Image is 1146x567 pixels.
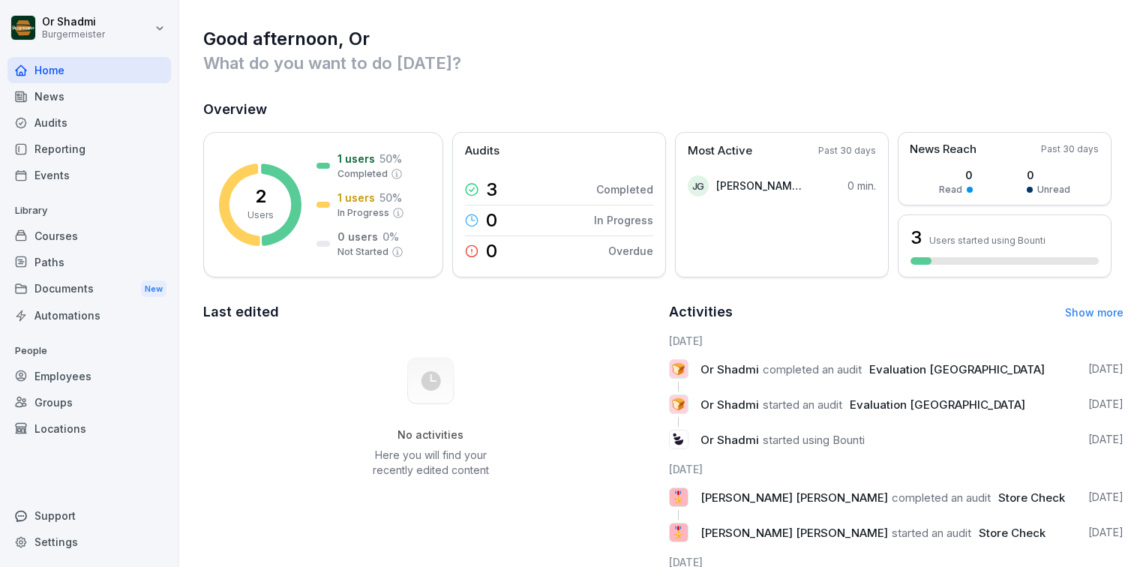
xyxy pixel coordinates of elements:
div: Support [7,502,171,529]
p: 🎖️ [671,487,685,508]
p: 0 [486,242,497,260]
a: Show more [1065,306,1123,319]
p: Overdue [608,243,653,259]
h5: No activities [355,428,506,442]
p: 0 % [382,229,399,244]
p: 1 users [337,190,375,205]
p: Here you will find your recently edited content [355,448,506,478]
p: What do you want to do [DATE]? [203,51,1123,75]
h2: Activities [669,301,733,322]
a: Automations [7,302,171,328]
p: Not Started [337,245,388,259]
p: 0 [939,167,973,183]
p: 2 [255,187,266,205]
p: [DATE] [1088,397,1123,412]
p: Most Active [688,142,752,160]
a: Reporting [7,136,171,162]
h2: Overview [203,99,1123,120]
p: 0 [1027,167,1070,183]
p: 50 % [379,190,402,205]
span: [PERSON_NAME] [PERSON_NAME] [700,526,888,540]
a: DocumentsNew [7,275,171,303]
p: In Progress [594,212,653,228]
p: 🍞 [671,394,685,415]
p: Users started using Bounti [929,235,1045,246]
p: 50 % [379,151,402,166]
p: People [7,339,171,363]
p: [DATE] [1088,490,1123,505]
span: started using Bounti [763,433,865,447]
span: Or Shadmi [700,433,759,447]
h2: Last edited [203,301,658,322]
p: [DATE] [1088,525,1123,540]
span: Evaluation [GEOGRAPHIC_DATA] [869,362,1045,376]
a: Locations [7,415,171,442]
p: 0 [486,211,497,229]
p: 🎖️ [671,522,685,543]
p: Users [247,208,274,222]
h6: [DATE] [669,333,1124,349]
a: Home [7,57,171,83]
p: 0 users [337,229,378,244]
h1: Good afternoon, Or [203,27,1123,51]
p: Completed [337,167,388,181]
span: Evaluation [GEOGRAPHIC_DATA] [850,397,1025,412]
h6: [DATE] [669,461,1124,477]
span: Or Shadmi [700,362,759,376]
span: Or Shadmi [700,397,759,412]
a: Employees [7,363,171,389]
p: [DATE] [1088,432,1123,447]
p: Library [7,199,171,223]
p: Burgermeister [42,29,105,40]
p: [PERSON_NAME] [PERSON_NAME] [716,178,802,193]
p: Past 30 days [1041,142,1099,156]
a: News [7,83,171,109]
span: completed an audit [892,490,991,505]
div: JG [688,175,709,196]
p: [DATE] [1088,361,1123,376]
a: Courses [7,223,171,249]
a: Events [7,162,171,188]
p: Past 30 days [818,144,876,157]
p: 3 [486,181,497,199]
p: In Progress [337,206,389,220]
a: Settings [7,529,171,555]
p: Completed [596,181,653,197]
span: started an audit [892,526,971,540]
p: Or Shadmi [42,16,105,28]
p: Audits [465,142,499,160]
a: Audits [7,109,171,136]
p: News Reach [910,141,976,158]
a: Paths [7,249,171,275]
span: completed an audit [763,362,862,376]
p: Unread [1037,183,1070,196]
div: New [141,280,166,298]
span: Store Check [998,490,1065,505]
p: 🍞 [671,358,685,379]
span: Store Check [979,526,1045,540]
span: started an audit [763,397,842,412]
span: [PERSON_NAME] [PERSON_NAME] [700,490,888,505]
h3: 3 [910,225,922,250]
p: 0 min. [847,178,876,193]
a: Groups [7,389,171,415]
p: 1 users [337,151,375,166]
div: Documents [7,275,171,303]
p: Read [939,183,962,196]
